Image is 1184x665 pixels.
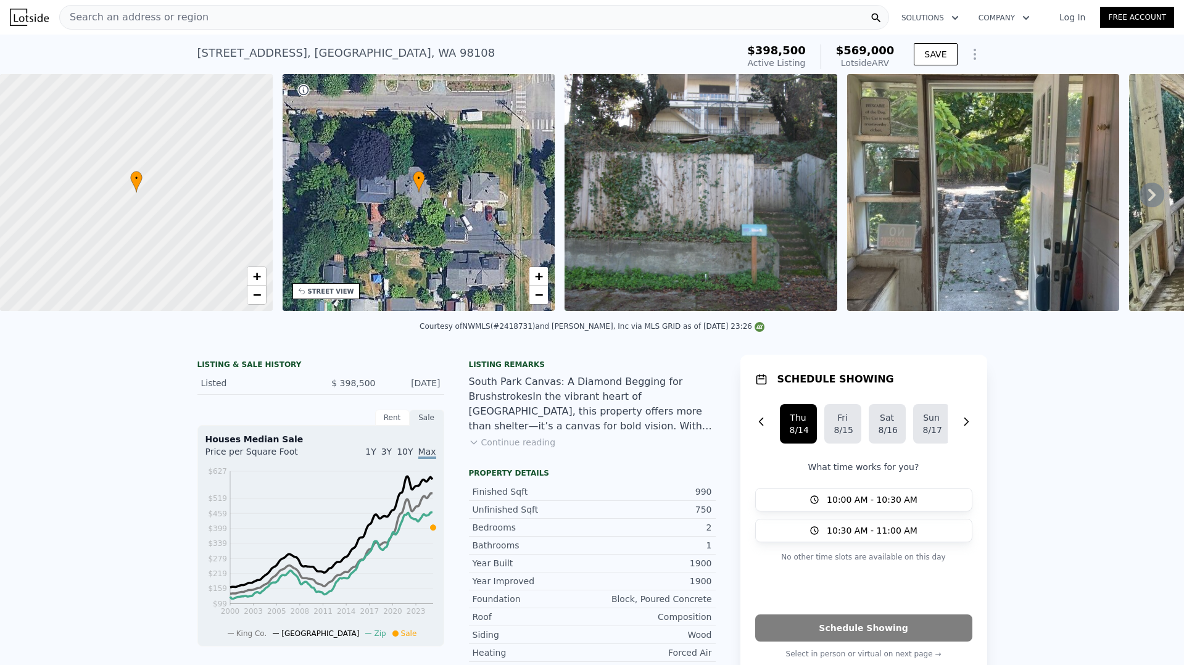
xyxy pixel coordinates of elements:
[914,43,957,65] button: SAVE
[565,74,837,311] img: Sale: 167402803 Parcel: 97602242
[406,607,425,616] tspan: 2023
[208,510,227,518] tspan: $459
[469,360,716,370] div: Listing remarks
[913,404,950,444] button: Sun8/17
[969,7,1040,29] button: Company
[208,555,227,563] tspan: $279
[529,267,548,286] a: Zoom in
[10,9,49,26] img: Lotside
[473,503,592,516] div: Unfinished Sqft
[331,378,375,388] span: $ 398,500
[592,539,712,551] div: 1
[836,44,895,57] span: $569,000
[592,521,712,534] div: 2
[755,614,972,642] button: Schedule Showing
[755,646,972,661] p: Select in person or virtual on next page →
[473,539,592,551] div: Bathrooms
[208,584,227,593] tspan: $159
[208,569,227,578] tspan: $219
[208,494,227,503] tspan: $519
[836,57,895,69] div: Lotside ARV
[397,447,413,456] span: 10Y
[827,494,917,506] span: 10:00 AM - 10:30 AM
[197,360,444,372] div: LISTING & SALE HISTORY
[780,404,817,444] button: Thu8/14
[869,404,906,444] button: Sat8/16
[213,600,227,608] tspan: $99
[755,322,764,332] img: NWMLS Logo
[963,42,987,67] button: Show Options
[386,377,441,389] div: [DATE]
[824,404,861,444] button: Fri8/15
[473,593,592,605] div: Foundation
[879,424,896,436] div: 8/16
[130,171,143,192] div: •
[130,173,143,184] span: •
[755,519,972,542] button: 10:30 AM - 11:00 AM
[469,436,556,448] button: Continue reading
[473,521,592,534] div: Bedrooms
[401,629,417,638] span: Sale
[469,468,716,478] div: Property details
[529,286,548,304] a: Zoom out
[267,607,286,616] tspan: 2005
[252,287,260,302] span: −
[381,447,392,456] span: 3Y
[252,268,260,284] span: +
[834,411,851,424] div: Fri
[365,447,376,456] span: 1Y
[413,173,425,184] span: •
[923,424,940,436] div: 8/17
[592,503,712,516] div: 750
[834,424,851,436] div: 8/15
[60,10,209,25] span: Search an address or region
[220,607,239,616] tspan: 2000
[592,485,712,498] div: 990
[205,433,436,445] div: Houses Median Sale
[777,372,894,387] h1: SCHEDULE SHOWING
[205,445,321,465] div: Price per Square Foot
[755,461,972,473] p: What time works for you?
[592,611,712,623] div: Composition
[755,488,972,511] button: 10:00 AM - 10:30 AM
[847,74,1120,311] img: Sale: 167402803 Parcel: 97602242
[360,607,379,616] tspan: 2017
[375,410,410,426] div: Rent
[1045,11,1100,23] a: Log In
[592,593,712,605] div: Block, Poured Concrete
[290,607,309,616] tspan: 2008
[208,467,227,476] tspan: $627
[383,607,402,616] tspan: 2020
[247,286,266,304] a: Zoom out
[473,557,592,569] div: Year Built
[1100,7,1174,28] a: Free Account
[420,322,764,331] div: Courtesy of NWMLS (#2418731) and [PERSON_NAME], Inc via MLS GRID as of [DATE] 23:26
[236,629,267,638] span: King Co.
[790,424,807,436] div: 8/14
[473,575,592,587] div: Year Improved
[281,629,359,638] span: [GEOGRAPHIC_DATA]
[592,629,712,641] div: Wood
[244,607,263,616] tspan: 2003
[469,374,716,434] div: South Park Canvas: A Diamond Begging for BrushstrokesIn the vibrant heart of [GEOGRAPHIC_DATA], t...
[879,411,896,424] div: Sat
[747,44,806,57] span: $398,500
[827,524,917,537] span: 10:30 AM - 11:00 AM
[473,629,592,641] div: Siding
[308,287,354,296] div: STREET VIEW
[923,411,940,424] div: Sun
[201,377,311,389] div: Listed
[418,447,436,459] span: Max
[473,646,592,659] div: Heating
[197,44,495,62] div: [STREET_ADDRESS] , [GEOGRAPHIC_DATA] , WA 98108
[410,410,444,426] div: Sale
[413,171,425,192] div: •
[592,646,712,659] div: Forced Air
[748,58,806,68] span: Active Listing
[755,550,972,564] p: No other time slots are available on this day
[313,607,333,616] tspan: 2011
[473,485,592,498] div: Finished Sqft
[374,629,386,638] span: Zip
[336,607,355,616] tspan: 2014
[535,268,543,284] span: +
